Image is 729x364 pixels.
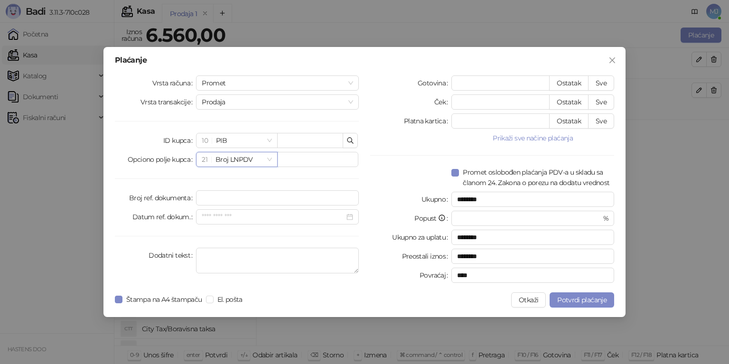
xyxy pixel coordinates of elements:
input: Broj ref. dokumenta [196,190,359,205]
button: Sve [588,94,614,110]
button: Sve [588,113,614,129]
span: Prodaja [202,95,353,109]
label: Datum ref. dokum. [132,209,196,224]
label: Vrsta računa [152,75,196,91]
span: 10 [202,136,208,145]
textarea: Dodatni tekst [196,248,359,273]
span: Promet oslobođen plaćanja PDV-a u skladu sa članom 24. Zakona o porezu na dodatu vrednost [459,167,614,188]
button: Prikaži sve načine plaćanja [451,132,614,144]
label: Dodatni tekst [149,248,196,263]
label: Gotovina [418,75,451,91]
label: Vrsta transakcije [140,94,196,110]
span: El. pošta [214,294,246,305]
span: PIB [202,133,271,148]
label: Ukupno [421,192,452,207]
label: Platna kartica [404,113,451,129]
label: Preostali iznos [402,249,452,264]
label: ID kupca [163,133,196,148]
input: Popust [457,211,601,225]
span: Potvrdi plaćanje [557,296,607,304]
label: Broj ref. dokumenta [129,190,196,205]
div: Plaćanje [115,56,614,64]
label: Ček [434,94,451,110]
span: Broj LNPDV [202,152,271,167]
span: Promet [202,76,353,90]
button: Ostatak [549,75,589,91]
button: Potvrdi plaćanje [550,292,614,308]
button: Ostatak [549,113,589,129]
label: Povraćaj [420,268,451,283]
input: Datum ref. dokum. [202,212,345,222]
button: Otkaži [511,292,546,308]
label: Opciono polje kupca [128,152,196,167]
button: Sve [588,75,614,91]
span: Zatvori [605,56,620,64]
span: 21 [202,155,207,164]
span: close [608,56,616,64]
button: Close [605,53,620,68]
label: Popust [414,211,451,226]
span: Štampa na A4 štampaču [122,294,206,305]
button: Ostatak [549,94,589,110]
label: Ukupno za uplatu [392,230,451,245]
